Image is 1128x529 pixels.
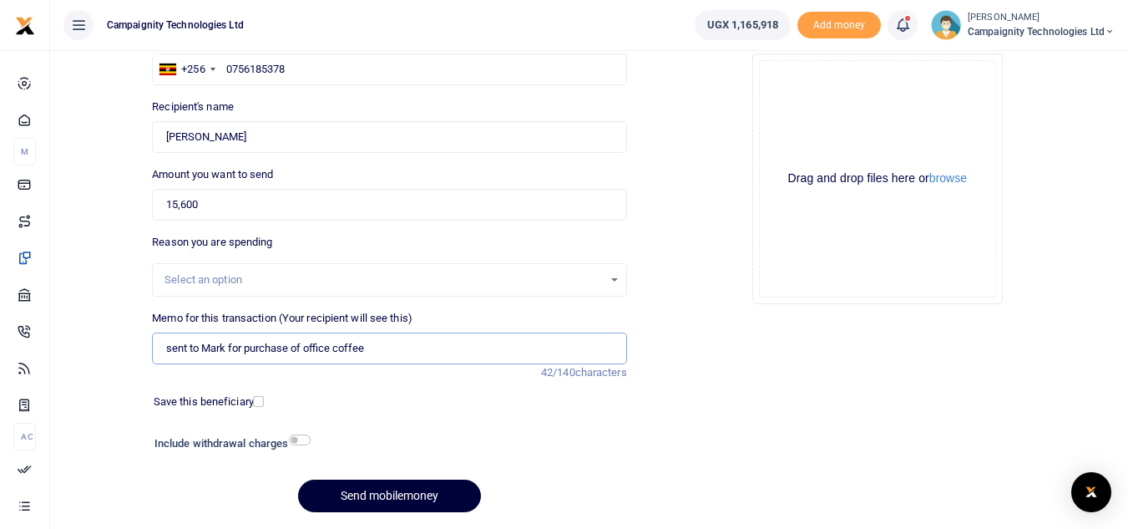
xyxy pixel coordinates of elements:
[152,234,272,251] label: Reason you are spending
[752,53,1003,304] div: File Uploader
[13,423,36,450] li: Ac
[760,170,995,186] div: Drag and drop files here or
[929,172,967,184] button: browse
[931,10,1115,40] a: profile-user [PERSON_NAME] Campaignity Technologies Ltd
[152,99,234,115] label: Recipient's name
[931,10,961,40] img: profile-user
[152,333,626,364] input: Enter extra information
[797,12,881,39] span: Add money
[968,24,1115,39] span: Campaignity Technologies Ltd
[100,18,250,33] span: Campaignity Technologies Ltd
[164,272,602,288] div: Select an option
[154,394,254,410] label: Save this beneficiary
[695,10,791,40] a: UGX 1,165,918
[153,54,220,84] div: Uganda: +256
[541,366,575,379] span: 42/140
[152,166,273,183] label: Amount you want to send
[152,53,626,85] input: Enter phone number
[152,121,626,153] input: Loading name...
[152,310,412,327] label: Memo for this transaction (Your recipient will see this)
[13,138,36,165] li: M
[707,17,778,33] span: UGX 1,165,918
[181,61,205,78] div: +256
[575,366,627,379] span: characters
[968,11,1115,25] small: [PERSON_NAME]
[797,12,881,39] li: Toup your wallet
[15,16,35,36] img: logo-small
[15,18,35,31] a: logo-small logo-large logo-large
[154,437,303,450] h6: Include withdrawal charges
[797,18,881,30] a: Add money
[298,480,481,512] button: Send mobilemoney
[688,10,797,40] li: Wallet ballance
[152,189,626,221] input: UGX
[1071,472,1111,512] div: Open Intercom Messenger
